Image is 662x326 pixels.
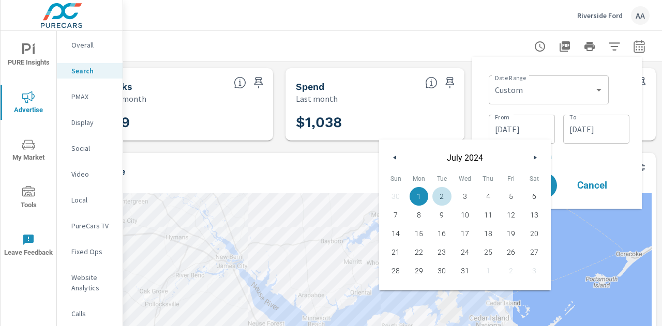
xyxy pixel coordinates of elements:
span: The number of times an ad was clicked by a consumer. [234,76,246,89]
span: Mon [408,170,431,187]
button: Cancel [561,173,623,198]
div: Search [57,63,123,79]
span: Save this to your personalized report [250,74,267,91]
span: Tools [4,186,53,211]
div: Video [57,166,123,182]
p: Last month [296,92,338,105]
span: 2 [440,187,444,206]
span: 18 [484,224,492,243]
p: PureCars TV [71,221,114,231]
button: 9 [430,206,454,224]
div: Calls [57,306,123,321]
span: 27 [530,243,538,261]
span: 26 [507,243,515,261]
span: 12 [507,206,515,224]
button: 14 [384,224,408,243]
p: Search [71,66,114,76]
span: Sat [522,170,546,187]
span: 11 [484,206,492,224]
button: 5 [500,187,523,206]
span: 28 [392,261,400,280]
div: nav menu [1,31,56,269]
span: 21 [392,243,400,261]
p: Last month [104,92,146,105]
div: Website Analytics [57,270,123,296]
button: 3 [454,187,477,206]
button: 30 [430,261,454,280]
p: Social [71,143,114,153]
span: Leave Feedback [4,234,53,259]
span: 6 [532,187,536,206]
span: Sun [384,170,408,187]
span: 23 [438,243,446,261]
button: 17 [454,224,477,243]
span: 13 [530,206,538,224]
span: My Market [4,138,53,164]
p: Overall [71,40,114,50]
span: Thu [476,170,500,187]
p: Website Analytics [71,272,114,293]
button: 26 [500,243,523,261]
button: 19 [500,224,523,243]
button: 4 [476,187,500,206]
button: 21 [384,243,408,261]
span: 24 [461,243,469,261]
span: 8 [417,206,421,224]
span: Tue [430,170,454,187]
div: PureCars TV [57,218,123,234]
p: Video [71,169,114,179]
button: Select Date Range [629,36,650,57]
div: Social [57,141,123,156]
button: 10 [454,206,477,224]
button: 27 [522,243,546,261]
p: Fixed Ops [71,246,114,257]
button: 28 [384,261,408,280]
div: Fixed Ops [57,244,123,259]
span: 29 [415,261,423,280]
button: 16 [430,224,454,243]
button: 20 [522,224,546,243]
span: PURE Insights [4,43,53,69]
p: Display [71,117,114,128]
button: 24 [454,243,477,261]
button: 2 [430,187,454,206]
button: 31 [454,261,477,280]
span: The amount of money spent on advertising during the period. [425,76,438,89]
span: 7 [394,206,398,224]
button: 11 [476,206,500,224]
span: Fri [500,170,523,187]
div: Display [57,115,123,130]
span: Advertise [4,91,53,116]
p: PMAX [71,91,114,102]
h5: Spend [296,81,324,92]
button: Apply Filters [604,36,625,57]
button: 18 [476,224,500,243]
h3: $1,038 [296,114,454,131]
p: + Add comparison [489,150,629,162]
button: Print Report [579,36,600,57]
div: Local [57,192,123,208]
h3: 539 [104,114,263,131]
span: 3 [463,187,467,206]
span: 30 [438,261,446,280]
span: 14 [392,224,400,243]
span: 16 [438,224,446,243]
span: 19 [507,224,515,243]
span: 4 [486,187,490,206]
button: 6 [522,187,546,206]
span: 1 [417,187,421,206]
span: 10 [461,206,469,224]
button: "Export Report to PDF" [554,36,575,57]
p: Local [71,195,114,205]
div: Overall [57,37,123,53]
p: Calls [71,308,114,319]
span: 22 [415,243,423,261]
button: 23 [430,243,454,261]
button: 29 [408,261,431,280]
span: Cancel [571,181,613,190]
span: Save this to your personalized report [442,74,458,91]
button: 25 [476,243,500,261]
button: 15 [408,224,431,243]
div: AA [631,6,650,25]
span: Wed [454,170,477,187]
